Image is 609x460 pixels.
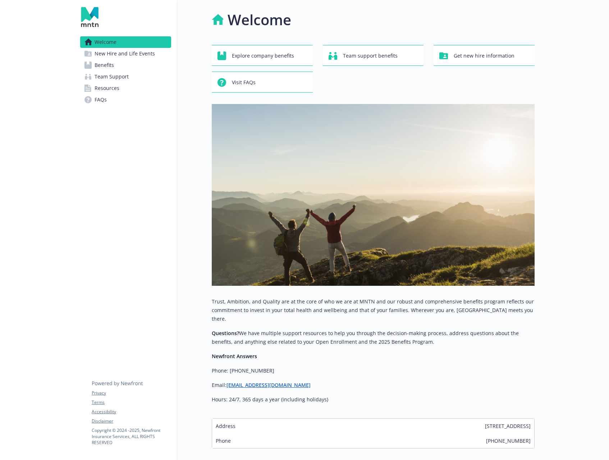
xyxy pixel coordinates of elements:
span: Team Support [95,71,129,82]
p: We have multiple support resources to help you through the decision-making process, address quest... [212,329,535,346]
a: Disclaimer [92,418,171,424]
span: Welcome [95,36,116,48]
a: Team Support [80,71,171,82]
span: Benefits [95,59,114,71]
a: Terms [92,399,171,406]
span: Phone [216,437,231,445]
a: [EMAIL_ADDRESS][DOMAIN_NAME] [226,382,311,388]
h1: Welcome [228,9,291,31]
span: Get new hire information [454,49,514,63]
button: Get new hire information [434,45,535,66]
span: Explore company benefits [232,49,294,63]
a: Accessibility [92,409,171,415]
p: Trust, Ambition, and Quality are at the core of who we are at MNTN and our robust and comprehensi... [212,297,535,323]
strong: Questions? [212,330,239,337]
a: FAQs [80,94,171,105]
button: Team support benefits [323,45,424,66]
strong: Newfront Answers [212,353,257,360]
p: Copyright © 2024 - 2025 , Newfront Insurance Services, ALL RIGHTS RESERVED [92,427,171,446]
a: Benefits [80,59,171,71]
p: Email: [212,381,535,389]
button: Visit FAQs [212,72,313,93]
span: [PHONE_NUMBER] [486,437,531,445]
a: Resources [80,82,171,94]
a: New Hire and Life Events [80,48,171,59]
img: overview page banner [212,104,535,286]
span: [STREET_ADDRESS] [485,422,531,430]
a: Welcome [80,36,171,48]
span: Address [216,422,235,430]
p: Phone: [PHONE_NUMBER] [212,366,535,375]
p: Hours: 24/7, 365 days a year (including holidays)​ [212,395,535,404]
span: Resources [95,82,119,94]
span: New Hire and Life Events [95,48,155,59]
button: Explore company benefits [212,45,313,66]
a: Privacy [92,390,171,396]
span: Team support benefits [343,49,398,63]
span: Visit FAQs [232,76,256,89]
span: FAQs [95,94,107,105]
